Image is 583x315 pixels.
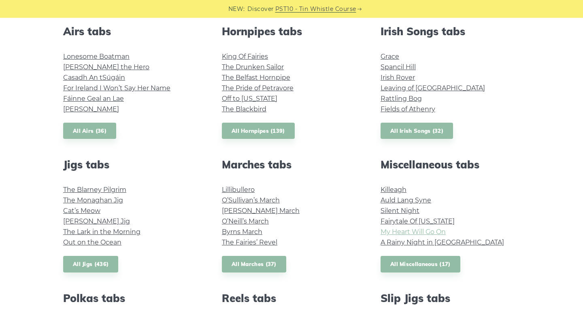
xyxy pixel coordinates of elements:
a: Casadh An tSúgáin [63,74,125,81]
a: All Marches (37) [222,256,286,272]
a: [PERSON_NAME] [63,105,119,113]
a: Cat’s Meow [63,207,100,215]
a: All Jigs (436) [63,256,118,272]
a: Silent Night [381,207,419,215]
a: All Irish Songs (32) [381,123,453,139]
a: Spancil Hill [381,63,416,71]
a: The Fairies’ Revel [222,238,277,246]
a: Leaving of [GEOGRAPHIC_DATA] [381,84,485,92]
a: O’Sullivan’s March [222,196,280,204]
a: For Ireland I Won’t Say Her Name [63,84,170,92]
a: Byrns March [222,228,262,236]
a: The Monaghan Jig [63,196,123,204]
a: Grace [381,53,399,60]
h2: Hornpipes tabs [222,25,361,38]
h2: Reels tabs [222,292,361,304]
a: My Heart Will Go On [381,228,446,236]
a: The Lark in the Morning [63,228,140,236]
h2: Slip Jigs tabs [381,292,520,304]
a: Off to [US_STATE] [222,95,277,102]
a: [PERSON_NAME] Jig [63,217,130,225]
span: Discover [247,4,274,14]
a: The Blarney Pilgrim [63,186,126,194]
a: Killeagh [381,186,406,194]
a: All Airs (36) [63,123,116,139]
a: [PERSON_NAME] March [222,207,300,215]
a: Fields of Athenry [381,105,435,113]
a: Fáinne Geal an Lae [63,95,124,102]
a: Fairytale Of [US_STATE] [381,217,455,225]
a: The Pride of Petravore [222,84,294,92]
a: [PERSON_NAME] the Hero [63,63,149,71]
a: Lillibullero [222,186,255,194]
h2: Polkas tabs [63,292,202,304]
a: King Of Fairies [222,53,268,60]
a: The Blackbird [222,105,266,113]
a: All Hornpipes (139) [222,123,295,139]
a: Lonesome Boatman [63,53,130,60]
a: A Rainy Night in [GEOGRAPHIC_DATA] [381,238,504,246]
span: NEW: [228,4,245,14]
a: O’Neill’s March [222,217,269,225]
a: PST10 - Tin Whistle Course [275,4,356,14]
h2: Airs tabs [63,25,202,38]
h2: Marches tabs [222,158,361,171]
h2: Miscellaneous tabs [381,158,520,171]
h2: Irish Songs tabs [381,25,520,38]
a: The Belfast Hornpipe [222,74,290,81]
a: Auld Lang Syne [381,196,431,204]
a: Rattling Bog [381,95,422,102]
a: Irish Rover [381,74,415,81]
h2: Jigs tabs [63,158,202,171]
a: Out on the Ocean [63,238,121,246]
a: All Miscellaneous (17) [381,256,460,272]
a: The Drunken Sailor [222,63,284,71]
